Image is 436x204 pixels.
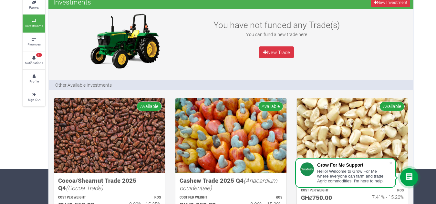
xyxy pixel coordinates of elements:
div: Hello! Welcome to Grow For Me where everyone can farm and trade Agric commodities. I'm here to help. [317,169,389,183]
img: growforme image [297,98,408,173]
h3: You have not funded any Trade(s) [206,20,347,30]
p: COST PER WEIGHT [180,195,225,200]
p: ROS [115,195,161,200]
h5: Cocoa/Shearnut Trade 2025 Q4 [58,177,161,191]
span: Available [258,102,283,111]
p: COST PER WEIGHT [58,195,104,200]
p: ROS [358,188,404,193]
h5: GHȼ750.00 [301,194,347,201]
img: growforme image [84,12,165,70]
a: Investments [23,15,45,32]
p: ROS [237,195,282,200]
h5: Cashew Trade 2025 Q4 [180,177,282,191]
i: (Anacardium occidentale) [180,176,277,192]
a: New Trade [259,46,294,58]
a: Profile [23,70,45,88]
span: 11 [36,53,42,57]
small: Investments [25,24,43,28]
a: Finances [23,33,45,51]
small: Sign Out [28,97,40,102]
div: Grow For Me Support [317,162,389,168]
p: Other Available Investments [55,82,112,88]
small: Profile [29,79,39,83]
a: Sign Out [23,88,45,106]
i: (Cocoa Trade) [66,184,103,192]
p: You can fund a new trade here [206,31,347,38]
small: Farms [29,5,39,10]
a: 11 Notifications [23,52,45,69]
small: Finances [27,42,41,46]
img: growforme image [175,98,286,173]
h6: 7.41% - 15.26% [358,194,404,200]
span: Available [137,102,162,111]
small: Notifications [25,61,43,65]
img: growforme image [54,98,165,173]
span: Available [379,102,405,111]
p: COST PER WEIGHT [301,188,347,193]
